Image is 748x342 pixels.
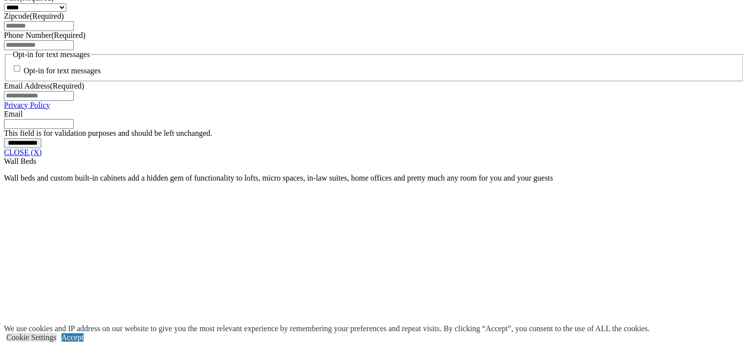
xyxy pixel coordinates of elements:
[12,50,91,59] legend: Opt-in for text messages
[4,12,64,20] label: Zipcode
[4,324,650,333] div: We use cookies and IP address on our website to give you the most relevant experience by remember...
[30,12,63,20] span: (Required)
[24,67,101,75] label: Opt-in for text messages
[4,129,744,138] div: This field is for validation purposes and should be left unchanged.
[4,31,86,39] label: Phone Number
[4,110,23,118] label: Email
[4,148,42,156] a: CLOSE (X)
[4,157,36,165] span: Wall Beds
[4,82,84,90] label: Email Address
[4,101,50,109] a: Privacy Policy
[61,333,84,342] a: Accept
[6,333,57,342] a: Cookie Settings
[50,82,84,90] span: (Required)
[51,31,85,39] span: (Required)
[4,174,744,183] p: Wall beds and custom built-in cabinets add a hidden gem of functionality to lofts, micro spaces, ...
